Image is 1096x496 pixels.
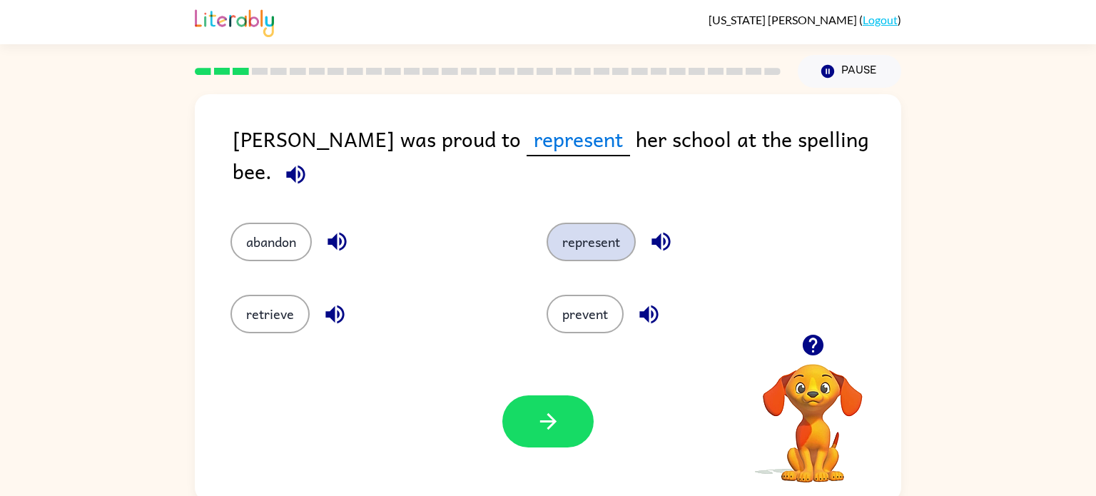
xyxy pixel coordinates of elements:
[233,123,901,194] div: [PERSON_NAME] was proud to her school at the spelling bee.
[863,13,898,26] a: Logout
[798,55,901,88] button: Pause
[230,295,310,333] button: retrieve
[741,342,884,485] video: Your browser must support playing .mp4 files to use Literably. Please try using another browser.
[547,223,636,261] button: represent
[709,13,901,26] div: ( )
[527,123,630,156] span: represent
[547,295,624,333] button: prevent
[195,6,274,37] img: Literably
[230,223,312,261] button: abandon
[709,13,859,26] span: [US_STATE] [PERSON_NAME]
